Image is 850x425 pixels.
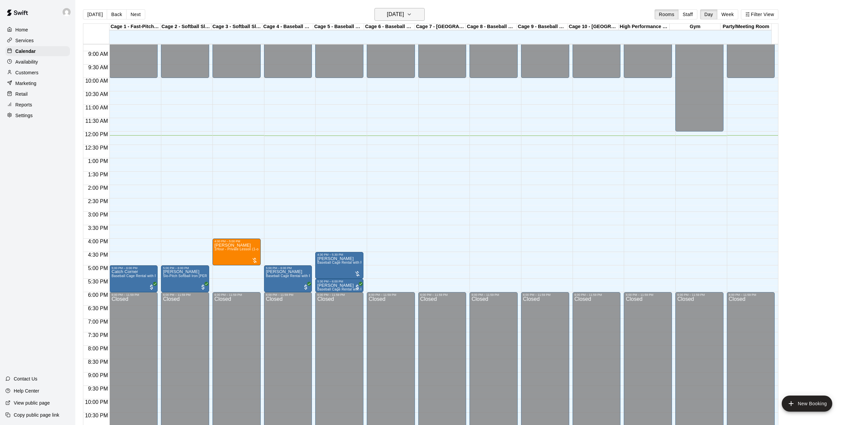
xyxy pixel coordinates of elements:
[161,24,211,30] div: Cage 2 - Softball Slo-pitch Iron [PERSON_NAME] & Hack Attack Baseball Pitching Machine
[354,284,361,290] span: All customers have paid
[5,35,70,46] a: Services
[317,253,361,256] div: 4:30 PM – 5:30 PM
[5,46,70,56] div: Calendar
[86,172,110,177] span: 1:30 PM
[86,319,110,325] span: 7:00 PM
[315,279,363,292] div: 5:30 PM – 6:00 PM: Jordan Elbaum
[83,399,109,405] span: 10:00 PM
[5,68,70,78] a: Customers
[86,386,110,392] span: 9:30 PM
[264,265,312,292] div: 5:00 PM – 6:00 PM: mike young
[415,24,466,30] div: Cage 7 - [GEOGRAPHIC_DATA]
[86,265,110,271] span: 5:00 PM
[575,293,619,296] div: 6:00 PM – 11:59 PM
[364,24,415,30] div: Cage 6 - Baseball Pitching Machine
[741,9,778,19] button: Filter View
[86,185,110,191] span: 2:00 PM
[86,198,110,204] span: 2:30 PM
[86,225,110,231] span: 3:30 PM
[523,293,567,296] div: 6:00 PM – 11:59 PM
[14,375,37,382] p: Contact Us
[163,293,207,296] div: 6:00 PM – 11:59 PM
[87,65,110,70] span: 9:30 AM
[5,110,70,120] a: Settings
[14,400,50,406] p: View public page
[15,69,38,76] p: Customers
[387,10,404,19] h6: [DATE]
[83,145,109,151] span: 12:30 PM
[83,132,109,137] span: 12:00 PM
[111,274,217,278] span: Baseball Cage Rental with Pitching Machine (4 People Maximum!)
[15,91,28,97] p: Retail
[111,293,156,296] div: 6:00 PM – 11:59 PM
[212,239,261,265] div: 4:00 PM – 5:00 PM: 1Hour - Private Lesson (1-on-1)
[568,24,619,30] div: Cage 10 - [GEOGRAPHIC_DATA]
[84,118,110,124] span: 11:30 AM
[86,212,110,218] span: 3:00 PM
[466,24,517,30] div: Cage 8 - Baseball Pitching Machine
[5,57,70,67] a: Availability
[63,8,71,16] img: Joe Florio
[215,240,259,243] div: 4:00 PM – 5:00 PM
[83,9,107,19] button: [DATE]
[86,359,110,365] span: 8:30 PM
[86,306,110,311] span: 6:30 PM
[266,293,310,296] div: 6:00 PM – 11:59 PM
[84,78,110,84] span: 10:00 AM
[15,59,38,65] p: Availability
[670,24,720,30] div: Gym
[14,412,59,418] p: Copy public page link
[420,293,464,296] div: 6:00 PM – 11:59 PM
[86,252,110,258] span: 4:30 PM
[619,24,670,30] div: High Performance Lane
[109,24,160,30] div: Cage 1 - Fast-Pitch Machine and Automatic Baseball Hack Attack Pitching Machine
[215,247,265,251] span: 1Hour - Private Lesson (1-on-1)
[655,9,679,19] button: Rooms
[262,24,313,30] div: Cage 4 - Baseball Pitching Machine
[317,293,361,296] div: 6:00 PM – 11:59 PM
[109,265,158,292] div: 5:00 PM – 6:00 PM: Catch Corner
[678,9,697,19] button: Staff
[86,158,110,164] span: 1:00 PM
[163,266,207,270] div: 5:00 PM – 6:00 PM
[15,101,32,108] p: Reports
[163,274,292,278] span: Slo-Pitch Softball Iron [PERSON_NAME] Machine - Cage 2 (4 People Maximum!)
[369,293,413,296] div: 6:00 PM – 11:59 PM
[700,9,717,19] button: Day
[729,293,773,296] div: 6:00 PM – 11:59 PM
[148,284,155,290] span: All customers have paid
[86,372,110,378] span: 9:00 PM
[5,78,70,88] a: Marketing
[5,25,70,35] a: Home
[83,413,109,418] span: 10:30 PM
[126,9,145,19] button: Next
[677,293,721,296] div: 6:00 PM – 11:59 PM
[720,24,771,30] div: Party/Meeting Room
[782,396,832,412] button: add
[86,332,110,338] span: 7:30 PM
[374,8,425,21] button: [DATE]
[317,280,361,283] div: 5:30 PM – 6:00 PM
[5,100,70,110] a: Reports
[303,284,309,290] span: All customers have paid
[61,5,75,19] div: Joe Florio
[266,274,371,278] span: Baseball Cage Rental with Pitching Machine (4 People Maximum!)
[626,293,670,296] div: 6:00 PM – 11:59 PM
[15,80,36,87] p: Marketing
[5,89,70,99] a: Retail
[15,37,34,44] p: Services
[161,265,209,292] div: 5:00 PM – 6:00 PM: Lester Ponce
[266,266,310,270] div: 5:00 PM – 6:00 PM
[517,24,568,30] div: Cage 9 - Baseball Pitching Machine / [GEOGRAPHIC_DATA]
[15,48,36,55] p: Calendar
[14,388,39,394] p: Help Center
[317,287,423,291] span: Baseball Cage Rental with Pitching Machine (4 People Maximum!)
[86,292,110,298] span: 6:00 PM
[313,24,364,30] div: Cage 5 - Baseball Pitching Machine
